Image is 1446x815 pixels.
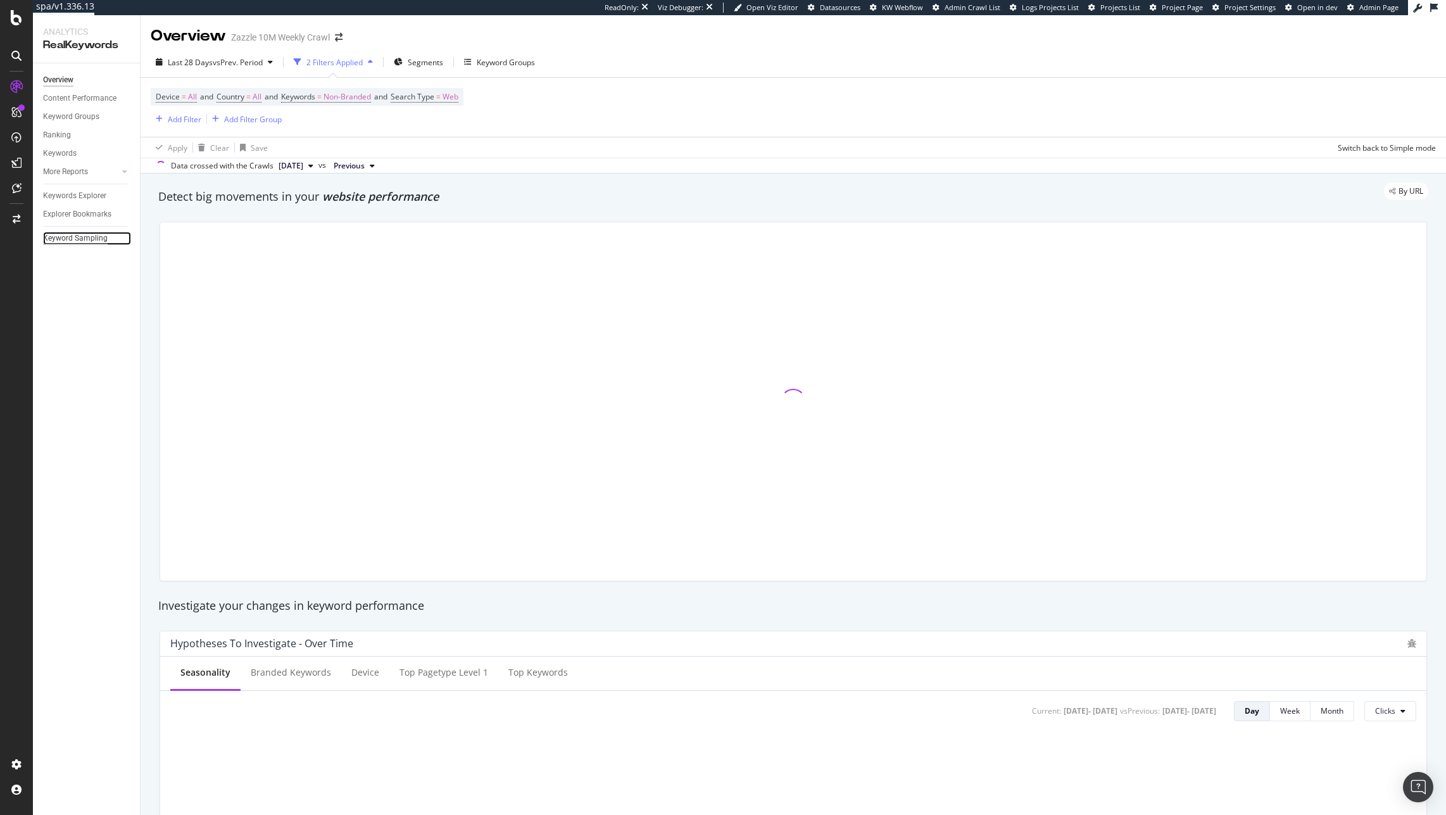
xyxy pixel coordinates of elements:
div: Add Filter [168,114,201,125]
div: Explorer Bookmarks [43,208,111,221]
a: KW Webflow [870,3,923,13]
span: and [200,91,213,102]
span: Open in dev [1297,3,1338,12]
a: Keywords Explorer [43,189,131,203]
a: Keywords [43,147,131,160]
a: Open in dev [1285,3,1338,13]
button: Switch back to Simple mode [1333,137,1436,158]
span: Search Type [391,91,434,102]
div: vs Previous : [1120,705,1160,716]
button: Previous [329,158,380,174]
a: Admin Page [1347,3,1399,13]
div: Data crossed with the Crawls [171,160,273,172]
div: ReadOnly: [605,3,639,13]
a: Content Performance [43,92,131,105]
span: vs [318,160,329,171]
div: Investigate your changes in keyword performance [158,598,1428,614]
div: legacy label [1384,182,1428,200]
span: = [436,91,441,102]
span: All [253,88,261,106]
div: Month [1321,705,1343,716]
span: Logs Projects List [1022,3,1079,12]
span: Project Settings [1224,3,1276,12]
a: Project Settings [1212,3,1276,13]
div: Overview [151,25,226,47]
span: Segments [408,57,443,68]
a: Keyword Sampling [43,232,131,245]
button: Apply [151,137,187,158]
div: Week [1280,705,1300,716]
span: Previous [334,160,365,172]
button: Keyword Groups [459,52,540,72]
button: Clear [193,137,229,158]
span: Project Page [1162,3,1203,12]
button: Day [1234,701,1270,721]
span: Admin Page [1359,3,1399,12]
a: Project Page [1150,3,1203,13]
a: Ranking [43,129,131,142]
div: More Reports [43,165,88,179]
a: Explorer Bookmarks [43,208,131,221]
div: [DATE] - [DATE] [1162,705,1216,716]
div: Overview [43,73,73,87]
span: Projects List [1100,3,1140,12]
span: By URL [1399,187,1423,195]
div: Save [251,142,268,153]
div: Day [1245,705,1259,716]
div: Keywords Explorer [43,189,106,203]
span: 2025 Aug. 1st [279,160,303,172]
a: Overview [43,73,131,87]
div: [DATE] - [DATE] [1064,705,1117,716]
span: = [182,91,186,102]
a: More Reports [43,165,118,179]
a: Open Viz Editor [734,3,798,13]
span: Last 28 Days [168,57,213,68]
div: Ranking [43,129,71,142]
div: Keyword Groups [477,57,535,68]
div: Content Performance [43,92,116,105]
span: Non-Branded [324,88,371,106]
a: Logs Projects List [1010,3,1079,13]
div: Top pagetype Level 1 [399,666,488,679]
div: Seasonality [180,666,230,679]
span: Keywords [281,91,315,102]
div: 2 Filters Applied [306,57,363,68]
button: Segments [389,52,448,72]
div: Apply [168,142,187,153]
div: Keyword Sampling [43,232,108,245]
span: vs Prev. Period [213,57,263,68]
div: Keywords [43,147,77,160]
button: 2 Filters Applied [289,52,378,72]
div: Viz Debugger: [658,3,703,13]
span: Country [217,91,244,102]
div: Keyword Groups [43,110,99,123]
span: Web [443,88,458,106]
a: Admin Crawl List [933,3,1000,13]
button: Clicks [1364,701,1416,721]
span: Admin Crawl List [945,3,1000,12]
a: Datasources [808,3,860,13]
div: Open Intercom Messenger [1403,772,1433,802]
span: = [317,91,322,102]
div: arrow-right-arrow-left [335,33,343,42]
span: KW Webflow [882,3,923,12]
button: Add Filter [151,111,201,127]
span: Device [156,91,180,102]
div: Add Filter Group [224,114,282,125]
button: Save [235,137,268,158]
span: All [188,88,197,106]
div: Current: [1032,705,1061,716]
button: Add Filter Group [207,111,282,127]
span: and [265,91,278,102]
div: bug [1407,639,1416,648]
span: Datasources [820,3,860,12]
div: Switch back to Simple mode [1338,142,1436,153]
div: Hypotheses to Investigate - Over Time [170,637,353,650]
div: Top Keywords [508,666,568,679]
span: Open Viz Editor [746,3,798,12]
span: and [374,91,387,102]
button: [DATE] [273,158,318,174]
div: Zazzle 10M Weekly Crawl [231,31,330,44]
div: RealKeywords [43,38,130,53]
div: Analytics [43,25,130,38]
